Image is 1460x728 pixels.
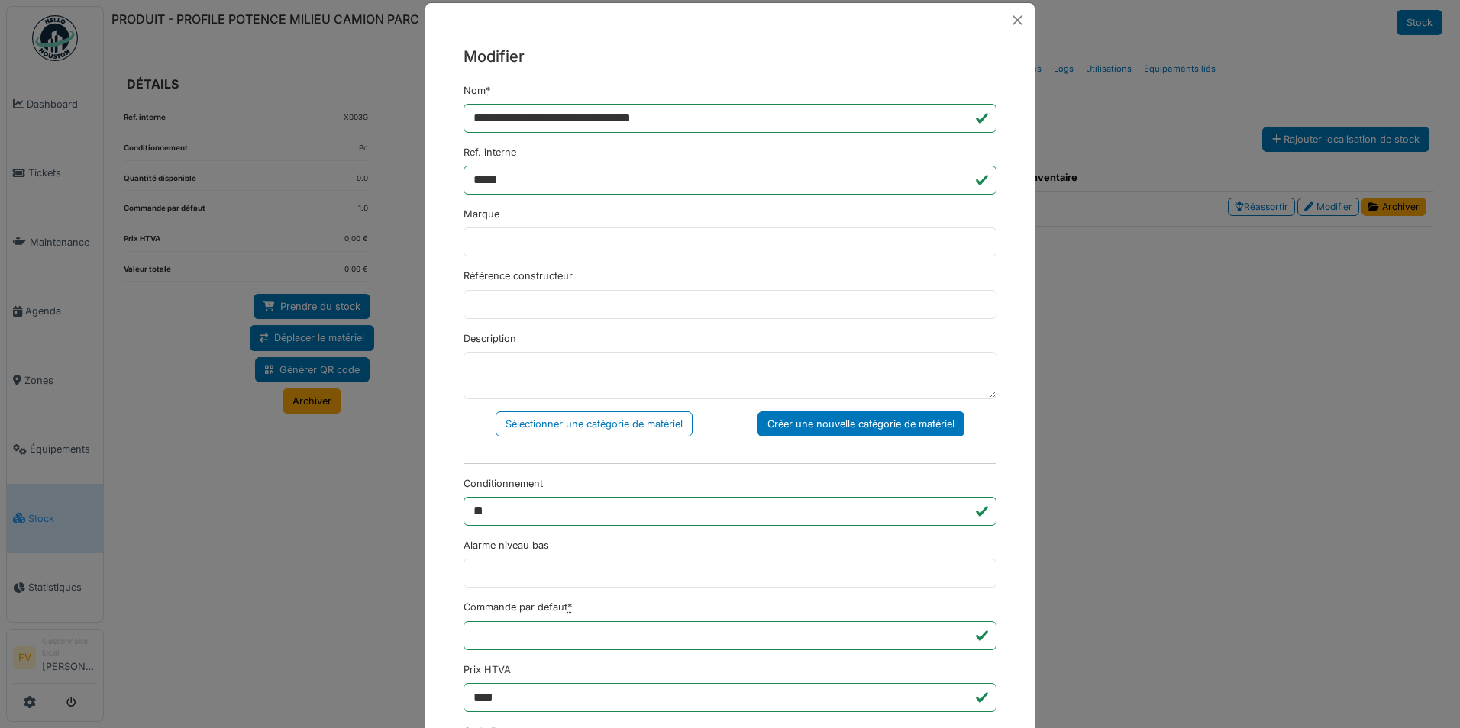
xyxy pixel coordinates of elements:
[464,476,543,491] label: Conditionnement
[464,207,499,221] label: Marque
[464,538,549,552] label: Alarme niveau bas
[1006,9,1029,31] button: Close
[496,411,693,436] div: Sélectionner une catégorie de matériel
[464,662,511,677] label: Prix HTVA
[464,269,573,283] label: Référence constructeur
[464,83,490,98] label: Nom
[464,600,572,614] label: Commande par défaut
[464,331,516,346] label: Description
[464,45,996,68] h5: Modifier
[486,85,490,96] abbr: Requis
[464,145,516,159] label: Ref. interne
[567,601,572,613] abbr: Requis
[757,411,964,436] div: Créer une nouvelle catégorie de matériel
